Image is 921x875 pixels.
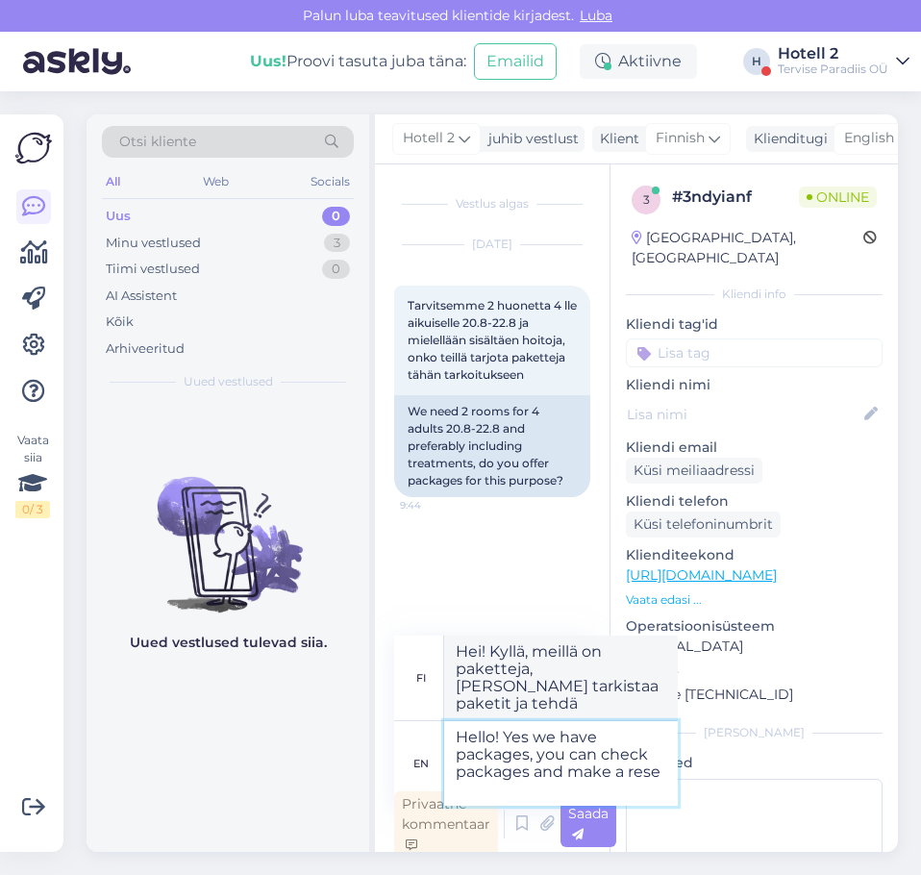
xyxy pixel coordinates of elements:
[444,636,678,720] textarea: Hei! Kyllä, meillä on paketteja, [PERSON_NAME] tarkistaa paketit ja tehdä
[778,62,888,77] div: Tervise Paradiis OÜ
[394,236,590,253] div: [DATE]
[106,339,185,359] div: Arhiveeritud
[106,260,200,279] div: Tiimi vestlused
[580,44,697,79] div: Aktiivne
[626,437,883,458] p: Kliendi email
[778,46,888,62] div: Hotell 2
[307,169,354,194] div: Socials
[394,195,590,212] div: Vestlus algas
[102,169,124,194] div: All
[106,234,201,253] div: Minu vestlused
[844,128,894,149] span: English
[106,287,177,306] div: AI Assistent
[626,491,883,512] p: Kliendi telefon
[130,633,327,653] p: Uued vestlused tulevad siia.
[403,128,455,149] span: Hotell 2
[15,501,50,518] div: 0 / 3
[199,169,233,194] div: Web
[626,286,883,303] div: Kliendi info
[672,186,799,209] div: # 3ndyianf
[119,132,196,152] span: Otsi kliente
[799,187,877,208] span: Online
[743,48,770,75] div: H
[250,52,286,70] b: Uus!
[416,662,426,694] div: fi
[632,228,863,268] div: [GEOGRAPHIC_DATA], [GEOGRAPHIC_DATA]
[626,685,883,705] p: Chrome [TECHNICAL_ID]
[627,404,860,425] input: Lisa nimi
[444,721,678,806] textarea: Hello! Yes we have packages, you can check packages and make a rese
[324,234,350,253] div: 3
[626,458,762,484] div: Küsi meiliaadressi
[15,130,52,166] img: Askly Logo
[106,312,134,332] div: Kõik
[626,314,883,335] p: Kliendi tag'id
[184,373,273,390] span: Uued vestlused
[15,432,50,518] div: Vaata siia
[481,129,579,149] div: juhib vestlust
[322,207,350,226] div: 0
[87,442,369,615] img: No chats
[643,192,650,207] span: 3
[656,128,705,149] span: Finnish
[626,375,883,395] p: Kliendi nimi
[400,498,472,512] span: 9:44
[626,591,883,609] p: Vaata edasi ...
[413,747,429,780] div: en
[626,338,883,367] input: Lisa tag
[574,7,618,24] span: Luba
[408,298,580,382] span: Tarvitsemme 2 huonetta 4 lle aikuiselle 20.8-22.8 ja mielellään sisältäen hoitoja, onko teillä ta...
[626,616,883,637] p: Operatsioonisüsteem
[626,545,883,565] p: Klienditeekond
[106,207,131,226] div: Uus
[592,129,639,149] div: Klient
[746,129,828,149] div: Klienditugi
[626,566,777,584] a: [URL][DOMAIN_NAME]
[626,637,883,657] p: [MEDICAL_DATA]
[626,512,781,537] div: Küsi telefoninumbrit
[394,791,498,858] div: Privaatne kommentaar
[250,50,466,73] div: Proovi tasuta juba täna:
[474,43,557,80] button: Emailid
[322,260,350,279] div: 0
[626,753,883,773] p: Märkmed
[626,724,883,741] div: [PERSON_NAME]
[394,395,590,497] div: We need 2 rooms for 4 adults 20.8-22.8 and preferably including treatments, do you offer packages...
[778,46,909,77] a: Hotell 2Tervise Paradiis OÜ
[626,664,883,685] p: Brauser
